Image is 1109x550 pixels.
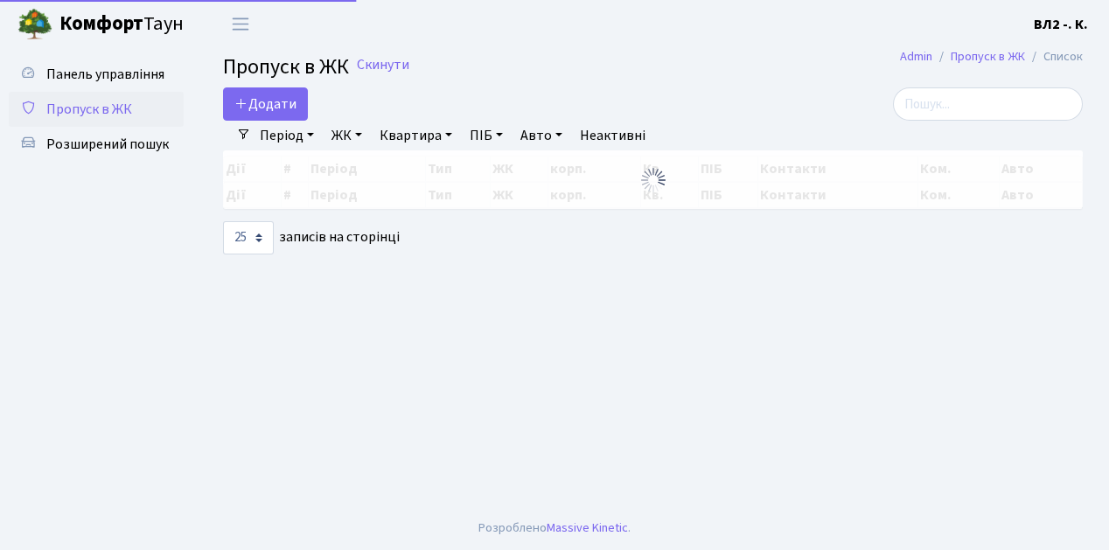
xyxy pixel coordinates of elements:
div: Розроблено . [478,519,631,538]
a: Розширений пошук [9,127,184,162]
a: ВЛ2 -. К. [1034,14,1088,35]
a: Пропуск в ЖК [9,92,184,127]
a: Додати [223,87,308,121]
img: logo.png [17,7,52,42]
span: Пропуск в ЖК [46,100,132,119]
select: записів на сторінці [223,221,274,254]
li: Список [1025,47,1083,66]
img: Обробка... [639,166,667,194]
a: Massive Kinetic [547,519,628,537]
b: Комфорт [59,10,143,38]
b: ВЛ2 -. К. [1034,15,1088,34]
button: Переключити навігацію [219,10,262,38]
a: Період [253,121,321,150]
span: Таун [59,10,184,39]
a: ЖК [324,121,369,150]
a: Авто [513,121,569,150]
a: Квартира [373,121,459,150]
span: Додати [234,94,296,114]
span: Панель управління [46,65,164,84]
nav: breadcrumb [874,38,1109,75]
a: Пропуск в ЖК [951,47,1025,66]
span: Пропуск в ЖК [223,52,349,82]
a: Панель управління [9,57,184,92]
a: ПІБ [463,121,510,150]
label: записів на сторінці [223,221,400,254]
a: Неактивні [573,121,652,150]
a: Admin [900,47,932,66]
span: Розширений пошук [46,135,169,154]
a: Скинути [357,57,409,73]
input: Пошук... [893,87,1083,121]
